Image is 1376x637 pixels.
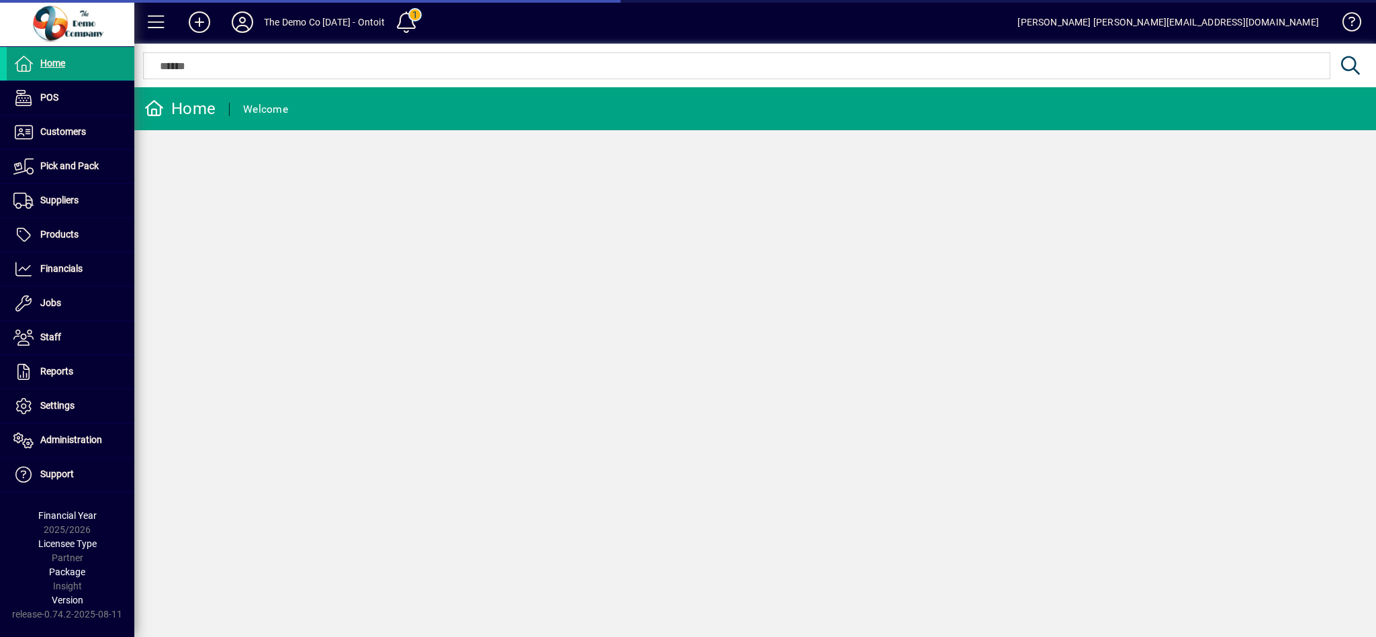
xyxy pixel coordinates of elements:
span: Jobs [40,297,61,308]
span: Reports [40,366,73,377]
a: Suppliers [7,184,134,217]
a: Staff [7,321,134,354]
a: Customers [7,115,134,149]
span: Financial Year [38,510,97,521]
a: Pick and Pack [7,150,134,183]
span: Version [52,595,83,605]
span: Support [40,469,74,479]
div: Home [144,98,216,119]
a: Settings [7,389,134,423]
button: Profile [221,10,264,34]
div: Welcome [243,99,288,120]
a: Support [7,458,134,491]
span: Home [40,58,65,68]
a: Reports [7,355,134,389]
a: Administration [7,424,134,457]
a: Knowledge Base [1332,3,1359,46]
span: Suppliers [40,195,79,205]
a: Financials [7,252,134,286]
span: Licensee Type [38,538,97,549]
span: Financials [40,263,83,274]
span: Administration [40,434,102,445]
a: Jobs [7,287,134,320]
span: Staff [40,332,61,342]
a: POS [7,81,134,115]
span: Settings [40,400,75,411]
button: Add [178,10,221,34]
span: Package [49,567,85,577]
div: [PERSON_NAME] [PERSON_NAME][EMAIL_ADDRESS][DOMAIN_NAME] [1017,11,1319,33]
div: The Demo Co [DATE] - Ontoit [264,11,385,33]
a: Products [7,218,134,252]
span: Pick and Pack [40,160,99,171]
span: POS [40,92,58,103]
span: Customers [40,126,86,137]
span: Products [40,229,79,240]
